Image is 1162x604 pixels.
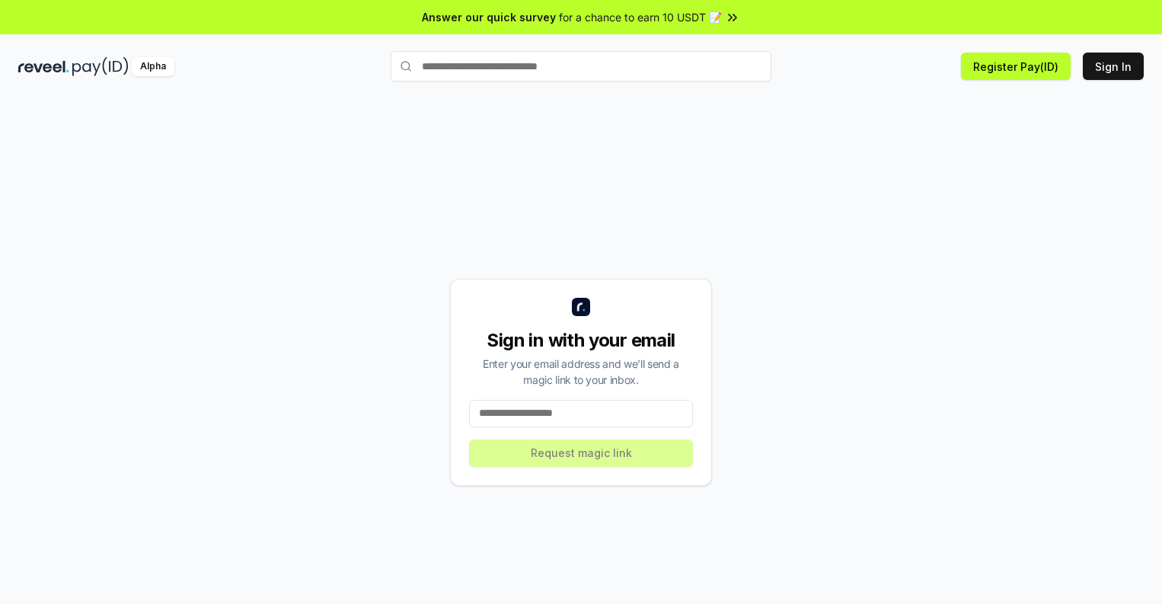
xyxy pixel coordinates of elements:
img: pay_id [72,57,129,76]
div: Enter your email address and we’ll send a magic link to your inbox. [469,356,693,388]
button: Sign In [1083,53,1144,80]
div: Alpha [132,57,174,76]
span: for a chance to earn 10 USDT 📝 [559,9,722,25]
button: Register Pay(ID) [961,53,1071,80]
div: Sign in with your email [469,328,693,353]
img: reveel_dark [18,57,69,76]
img: logo_small [572,298,590,316]
span: Answer our quick survey [422,9,556,25]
